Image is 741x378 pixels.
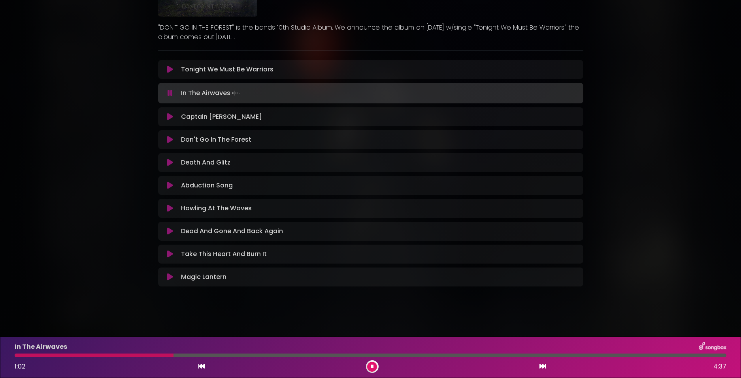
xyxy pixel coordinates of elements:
p: Magic Lantern [181,272,226,282]
p: Don't Go In The Forest [181,135,251,144]
img: waveform4.gif [230,88,241,99]
p: Take This Heart And Burn It [181,249,267,259]
p: Dead And Gone And Back Again [181,226,283,236]
p: Death And Glitz [181,158,230,167]
p: In The Airwaves [181,88,241,99]
p: Abduction Song [181,181,233,190]
p: Tonight We Must Be Warriors [181,65,273,74]
p: "DON'T GO IN THE FOREST" is the bands 10th Studio Album. We announce the album on [DATE] w/single... [158,23,583,42]
p: Howling At The Waves [181,204,252,213]
p: Captain [PERSON_NAME] [181,112,262,122]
